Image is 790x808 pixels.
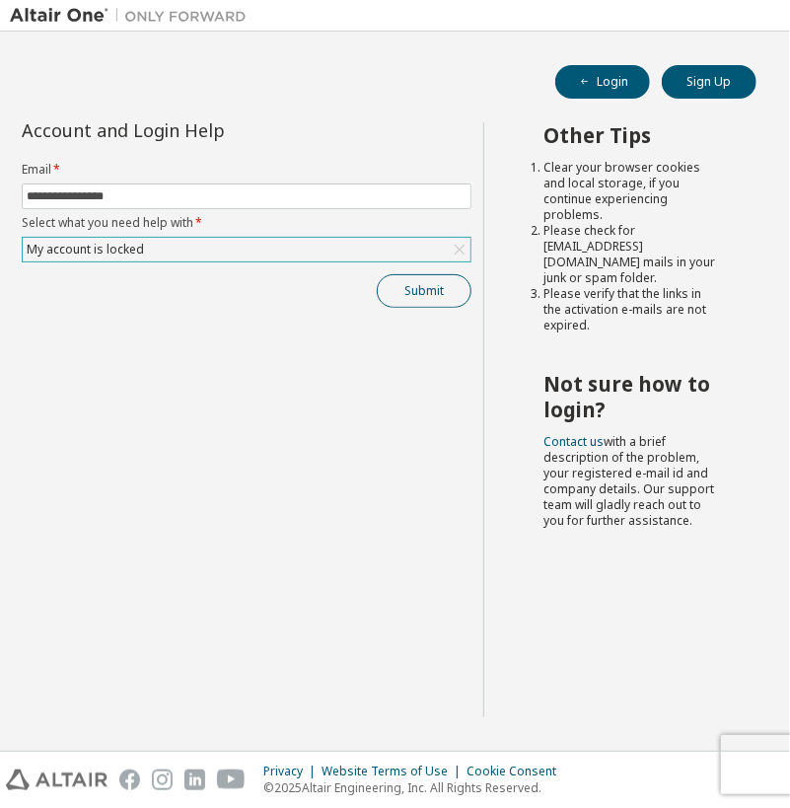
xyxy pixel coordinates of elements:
img: youtube.svg [217,770,246,790]
div: Privacy [263,764,322,779]
img: instagram.svg [152,770,173,790]
span: with a brief description of the problem, your registered e-mail id and company details. Our suppo... [543,433,714,529]
img: facebook.svg [119,770,140,790]
img: linkedin.svg [184,770,205,790]
img: Altair One [10,6,256,26]
img: altair_logo.svg [6,770,108,790]
a: Contact us [543,433,604,450]
h2: Other Tips [543,122,721,148]
li: Clear your browser cookies and local storage, if you continue experiencing problems. [543,160,721,223]
button: Sign Up [662,65,756,99]
label: Select what you need help with [22,215,471,231]
button: Login [555,65,650,99]
h2: Not sure how to login? [543,371,721,423]
button: Submit [377,274,471,308]
div: My account is locked [24,239,147,260]
li: Please check for [EMAIL_ADDRESS][DOMAIN_NAME] mails in your junk or spam folder. [543,223,721,286]
div: Website Terms of Use [322,764,467,779]
div: My account is locked [23,238,470,261]
p: © 2025 Altair Engineering, Inc. All Rights Reserved. [263,779,568,796]
label: Email [22,162,471,178]
li: Please verify that the links in the activation e-mails are not expired. [543,286,721,333]
div: Cookie Consent [467,764,568,779]
div: Account and Login Help [22,122,382,138]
